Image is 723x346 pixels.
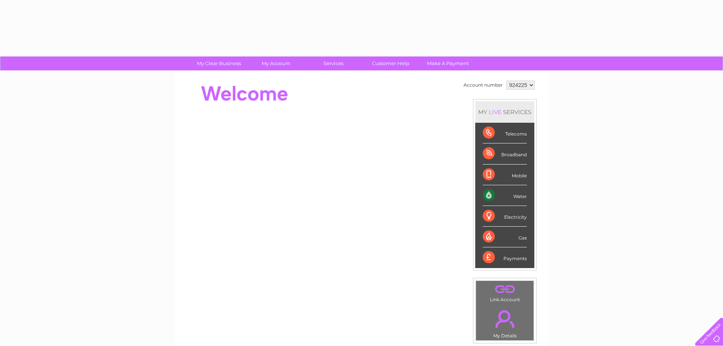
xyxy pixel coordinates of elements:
[483,143,527,164] div: Broadband
[462,79,505,91] td: Account number
[483,123,527,143] div: Telecoms
[245,56,307,70] a: My Account
[302,56,365,70] a: Services
[476,304,534,341] td: My Details
[476,280,534,304] td: Link Account
[478,283,532,296] a: .
[483,227,527,247] div: Gas
[487,108,503,116] div: LIVE
[483,206,527,227] div: Electricity
[188,56,250,70] a: My Clear Business
[483,165,527,185] div: Mobile
[483,247,527,268] div: Payments
[483,185,527,206] div: Water
[417,56,479,70] a: Make A Payment
[475,101,534,123] div: MY SERVICES
[360,56,422,70] a: Customer Help
[478,306,532,332] a: .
